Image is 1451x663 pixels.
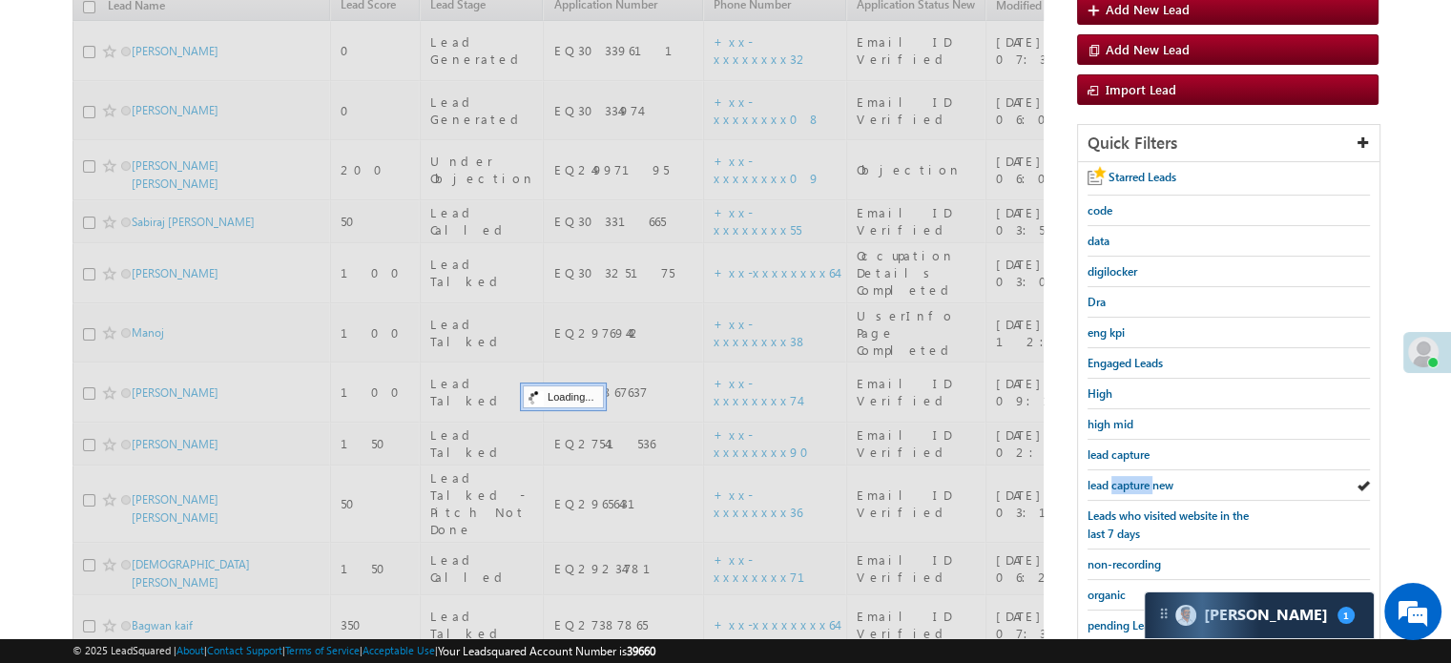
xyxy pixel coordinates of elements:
img: Carter [1175,605,1196,626]
span: high mid [1088,417,1133,431]
em: Start Chat [259,519,346,545]
div: Chat with us now [99,100,321,125]
span: data [1088,234,1109,248]
img: d_60004797649_company_0_60004797649 [32,100,80,125]
a: Terms of Service [285,644,360,656]
span: Import Lead [1106,81,1176,97]
span: High [1088,386,1112,401]
div: Quick Filters [1078,125,1379,162]
img: carter-drag [1156,606,1171,621]
a: About [176,644,204,656]
a: Acceptable Use [363,644,435,656]
span: 1 [1337,607,1355,624]
span: Add New Lead [1106,41,1190,57]
span: code [1088,203,1112,218]
span: Leads who visited website in the last 7 days [1088,508,1249,541]
span: Your Leadsquared Account Number is [438,644,655,658]
span: Add New Lead [1106,1,1190,17]
div: Minimize live chat window [313,10,359,55]
a: Contact Support [207,644,282,656]
span: lead capture new [1088,478,1173,492]
span: eng kpi [1088,325,1125,340]
span: © 2025 LeadSquared | | | | | [73,642,655,660]
span: digilocker [1088,264,1137,279]
div: carter-dragCarter[PERSON_NAME]1 [1144,591,1375,639]
span: Engaged Leads [1088,356,1163,370]
span: organic [1088,588,1126,602]
span: lead capture [1088,447,1150,462]
span: Dra [1088,295,1106,309]
span: 39660 [627,644,655,658]
textarea: Type your message and hit 'Enter' [25,176,348,503]
span: Starred Leads [1109,170,1176,184]
div: Loading... [523,385,604,408]
span: pending Leads [1088,618,1161,632]
span: non-recording [1088,557,1161,571]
